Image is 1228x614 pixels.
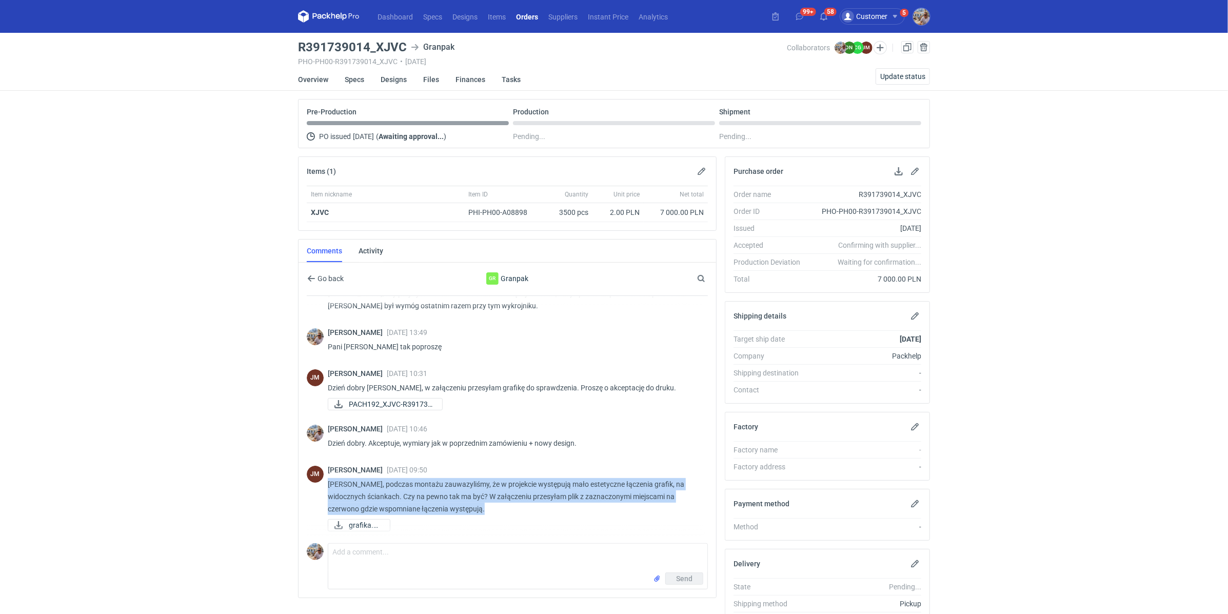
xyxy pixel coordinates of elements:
div: Pending... [719,130,921,143]
h2: Payment method [734,500,789,508]
a: Designs [447,10,483,23]
a: Specs [345,68,364,91]
button: Edit collaborators [874,41,887,54]
p: Production [513,108,549,116]
div: - [808,462,921,472]
div: Total [734,274,808,284]
span: Go back [315,275,344,282]
button: Customer5 [840,8,913,25]
div: JOANNA MOCZAŁA [307,466,324,483]
a: Orders [511,10,543,23]
span: Net total [680,190,704,199]
a: PACH192_XJVC-R391739... [328,398,443,410]
img: Michał Palasek [835,42,847,54]
button: Go back [307,272,344,285]
div: - [808,522,921,532]
a: Finances [455,68,485,91]
span: ( [376,132,379,141]
div: 5 [903,9,906,16]
h2: Items (1) [307,167,336,175]
button: Edit delivery details [909,558,921,570]
div: - [808,385,921,395]
div: Packhelp [808,351,921,361]
button: Edit shipping details [909,310,921,322]
p: Pani [PERSON_NAME] tak poproszę [328,341,700,353]
a: Analytics [633,10,673,23]
a: Dashboard [372,10,418,23]
span: Pending... [513,130,545,143]
div: Production Deviation [734,257,808,267]
button: 58 [816,8,832,25]
div: PHI-PH00-A08898 [468,207,537,217]
a: grafika.png [328,519,390,531]
figcaption: DN [843,42,856,54]
span: [DATE] [353,130,374,143]
a: Files [423,68,439,91]
span: • [400,57,403,66]
span: [PERSON_NAME] [328,328,387,336]
button: Download PO [893,165,905,177]
div: 7 000.00 PLN [808,274,921,284]
button: Send [665,572,703,585]
figcaption: JM [307,466,324,483]
span: Send [676,575,692,582]
a: Specs [418,10,447,23]
div: PHO-PH00-R391739014_XJVC [DATE] [298,57,787,66]
img: Michał Palasek [307,543,324,560]
div: - [808,445,921,455]
div: 3500 pcs [541,203,592,222]
a: Tasks [502,68,521,91]
div: Granpak [423,272,591,285]
p: [PERSON_NAME], czy przy tym zamówieniu również obowiązuje zasada, żeby spakować po 2000 szt./pal.... [328,287,700,312]
img: Michał Palasek [913,8,930,25]
span: Collaborators [787,44,830,52]
figcaption: Gr [486,272,499,285]
button: Edit payment method [909,498,921,510]
span: ) [444,132,446,141]
div: Shipping method [734,599,808,609]
strong: Awaiting approval... [379,132,444,141]
div: Shipping destination [734,368,808,378]
div: 2.00 PLN [597,207,640,217]
div: Target ship date [734,334,808,344]
span: [PERSON_NAME] [328,466,387,474]
div: Customer [842,10,887,23]
div: Granpak [411,41,454,53]
div: [DATE] [808,223,921,233]
a: Items [483,10,511,23]
div: Order ID [734,206,808,216]
em: Pending... [889,583,921,591]
a: Overview [298,68,328,91]
img: Michał Palasek [307,425,324,442]
span: grafika.png [349,520,382,531]
span: [DATE] 09:50 [387,466,427,474]
button: Update status [876,68,930,85]
h3: R391739014_XJVC [298,41,407,53]
span: Item nickname [311,190,352,199]
span: Update status [880,73,925,80]
a: Designs [381,68,407,91]
img: Michał Palasek [307,328,324,345]
strong: [DATE] [900,335,921,343]
a: Comments [307,240,342,262]
figcaption: CG [851,42,864,54]
a: Instant Price [583,10,633,23]
em: Confirming with supplier... [838,241,921,249]
div: Pickup [808,599,921,609]
p: Shipment [719,108,750,116]
div: R391739014_XJVC [808,189,921,200]
div: Factory address [734,462,808,472]
p: [PERSON_NAME], podczas montażu zauwazyliśmy, że w projekcie występują mało estetyczne łączenia gr... [328,478,700,515]
figcaption: JM [860,42,873,54]
div: Company [734,351,808,361]
div: - [808,368,921,378]
div: Order name [734,189,808,200]
h2: Delivery [734,560,760,568]
p: Pre-Production [307,108,356,116]
span: [DATE] 10:46 [387,425,427,433]
a: XJVC [311,208,329,216]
